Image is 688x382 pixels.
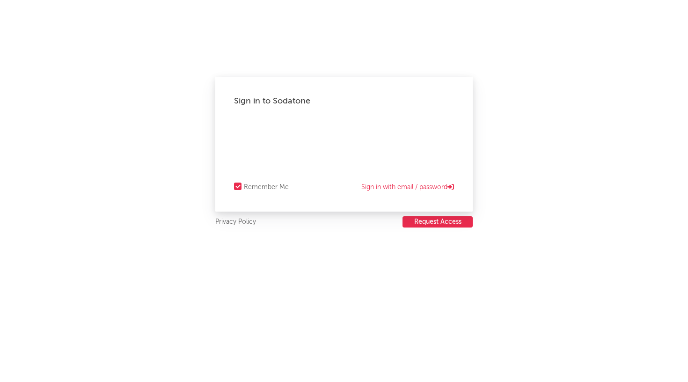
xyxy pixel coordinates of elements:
[244,182,289,193] div: Remember Me
[215,216,256,228] a: Privacy Policy
[234,95,454,107] div: Sign in to Sodatone
[361,182,454,193] a: Sign in with email / password
[403,216,473,228] a: Request Access
[403,216,473,228] button: Request Access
